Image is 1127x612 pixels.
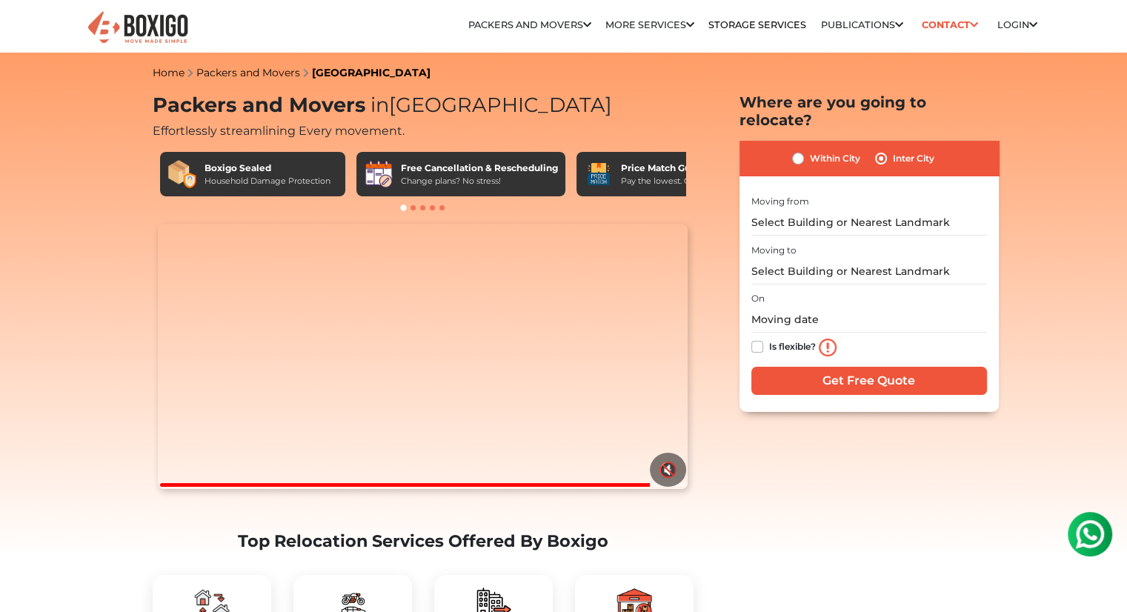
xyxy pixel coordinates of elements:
[153,124,405,138] span: Effortlessly streamlining Every movement.
[893,150,934,167] label: Inter City
[751,307,987,333] input: Moving date
[751,244,797,257] label: Moving to
[370,93,389,117] span: in
[86,10,190,46] img: Boxigo
[401,175,558,187] div: Change plans? No stress!
[751,259,987,285] input: Select Building or Nearest Landmark
[739,93,999,129] h2: Where are you going to relocate?
[605,19,694,30] a: More services
[205,175,330,187] div: Household Damage Protection
[751,210,987,236] input: Select Building or Nearest Landmark
[821,19,903,30] a: Publications
[621,162,734,175] div: Price Match Guarantee
[196,66,300,79] a: Packers and Movers
[819,339,837,356] img: info
[158,224,688,489] video: Your browser does not support the video tag.
[997,19,1037,30] a: Login
[468,19,591,30] a: Packers and Movers
[650,453,686,487] button: 🔇
[751,367,987,395] input: Get Free Quote
[153,531,694,551] h2: Top Relocation Services Offered By Boxigo
[917,13,983,36] a: Contact
[810,150,860,167] label: Within City
[312,66,430,79] a: [GEOGRAPHIC_DATA]
[401,162,558,175] div: Free Cancellation & Rescheduling
[751,292,765,305] label: On
[15,15,44,44] img: whatsapp-icon.svg
[751,195,809,208] label: Moving from
[769,338,816,353] label: Is flexible?
[621,175,734,187] div: Pay the lowest. Guaranteed!
[153,93,694,118] h1: Packers and Movers
[205,162,330,175] div: Boxigo Sealed
[365,93,612,117] span: [GEOGRAPHIC_DATA]
[364,159,393,189] img: Free Cancellation & Rescheduling
[153,66,184,79] a: Home
[167,159,197,189] img: Boxigo Sealed
[708,19,806,30] a: Storage Services
[584,159,614,189] img: Price Match Guarantee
